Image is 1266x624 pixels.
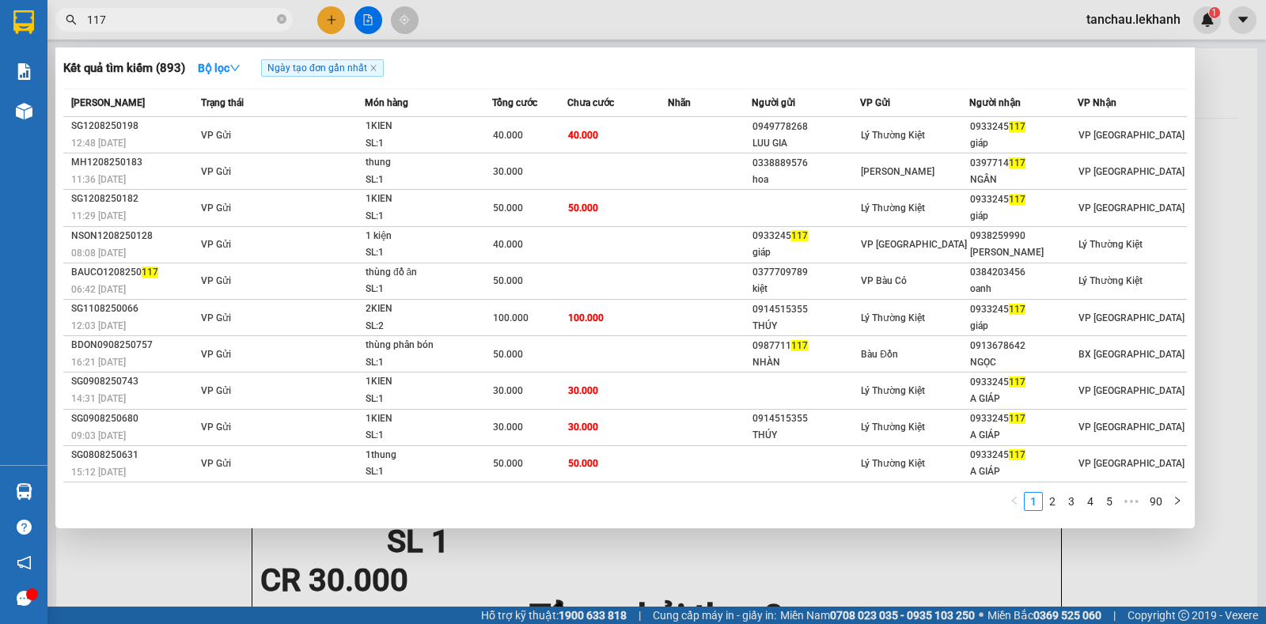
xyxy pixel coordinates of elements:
span: VP [GEOGRAPHIC_DATA] [1078,130,1185,141]
div: SG1108250066 [71,301,196,317]
button: left [1005,492,1024,511]
span: 30.000 [568,385,598,396]
a: 2 [1044,493,1061,510]
div: giáp [970,318,1078,335]
div: BDON0908250757 [71,337,196,354]
div: SG0908250680 [71,410,196,427]
li: 5 [1100,492,1119,511]
span: Lý Thường Kiệt [861,422,925,433]
span: 50.000 [568,458,598,469]
div: 1 kiện [366,228,484,245]
span: 16:21 [DATE] [71,357,126,368]
span: VP Gửi [201,202,231,214]
a: 5 [1101,493,1118,510]
span: Món hàng [365,97,408,108]
div: 0933245 [970,374,1078,391]
span: 30.000 [493,385,523,396]
span: 117 [1009,121,1025,132]
span: VP Gửi [860,97,890,108]
span: Người gửi [752,97,795,108]
div: 0933245 [970,191,1078,208]
div: 0338889576 [752,155,860,172]
div: thung [366,154,484,172]
div: LUU GIA [752,135,860,152]
img: warehouse-icon [16,103,32,119]
span: Lý Thường Kiệt [861,458,925,469]
div: 0933245 [970,410,1078,427]
input: Tìm tên, số ĐT hoặc mã đơn [87,11,274,28]
span: 11:29 [DATE] [71,210,126,221]
li: Previous Page [1005,492,1024,511]
div: SL: 2 [366,318,484,335]
div: hoa [752,172,860,188]
div: SL: 1 [366,391,484,408]
span: 06:42 [DATE] [71,284,126,295]
div: SG1208250198 [71,118,196,134]
h3: Kết quả tìm kiếm ( 893 ) [63,60,185,77]
span: Lý Thường Kiệt [861,202,925,214]
div: SL: 1 [366,135,484,153]
span: close [370,64,377,72]
div: 1KIEN [366,191,484,208]
div: NGÂN [970,172,1078,188]
div: SL: 1 [366,244,484,262]
span: VP [GEOGRAPHIC_DATA] [1078,202,1185,214]
div: NGỌC [970,354,1078,371]
div: SL: 1 [366,208,484,225]
div: 0933245 [970,119,1078,135]
span: VP Bàu Cỏ [861,275,907,286]
div: SL: 1 [366,281,484,298]
div: 1KIEN [366,118,484,135]
span: 117 [1009,157,1025,168]
div: NSON1208250128 [71,228,196,244]
span: 12:03 [DATE] [71,320,126,331]
li: 4 [1081,492,1100,511]
div: 0987711 [752,338,860,354]
span: Chưa cước [567,97,614,108]
img: solution-icon [16,63,32,80]
span: Tổng cước [492,97,537,108]
span: right [1173,496,1182,505]
div: A GIÁP [970,391,1078,407]
span: 117 [1009,413,1025,424]
span: VP Gửi [201,349,231,360]
span: left [1010,496,1019,505]
span: 50.000 [568,202,598,214]
span: Người nhận [969,97,1021,108]
span: [PERSON_NAME] [71,97,145,108]
span: close-circle [277,13,286,28]
span: Ngày tạo đơn gần nhất [261,59,384,77]
div: 0913678642 [970,338,1078,354]
span: VP Gửi [201,385,231,396]
span: Bàu Đồn [861,349,898,360]
div: 1thung [366,447,484,464]
div: 0933245 [752,228,860,244]
div: NHÀN [752,354,860,371]
button: Bộ lọcdown [185,55,253,81]
a: 3 [1063,493,1080,510]
span: [PERSON_NAME] [861,166,934,177]
div: 0933245 [970,447,1078,463]
div: 1KIEN [366,410,484,428]
div: MH1208250183 [71,154,196,171]
span: VP Gửi [201,312,231,323]
span: 50.000 [493,349,523,360]
div: THÚY [752,318,860,335]
div: [PERSON_NAME] [970,244,1078,261]
span: VP Gửi [201,458,231,469]
span: 50.000 [493,202,523,214]
span: BX [GEOGRAPHIC_DATA] [1078,349,1185,360]
span: 15:12 [DATE] [71,467,126,478]
span: VP Gửi [201,239,231,250]
span: 09:03 [DATE] [71,430,126,441]
img: warehouse-icon [16,483,32,500]
span: VP Gửi [201,130,231,141]
span: VP Gửi [201,422,231,433]
span: VP [GEOGRAPHIC_DATA] [1078,166,1185,177]
a: 4 [1082,493,1099,510]
span: ••• [1119,492,1144,511]
span: 100.000 [568,312,604,323]
span: Lý Thường Kiệt [1078,239,1143,250]
span: 30.000 [493,166,523,177]
button: right [1168,492,1187,511]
